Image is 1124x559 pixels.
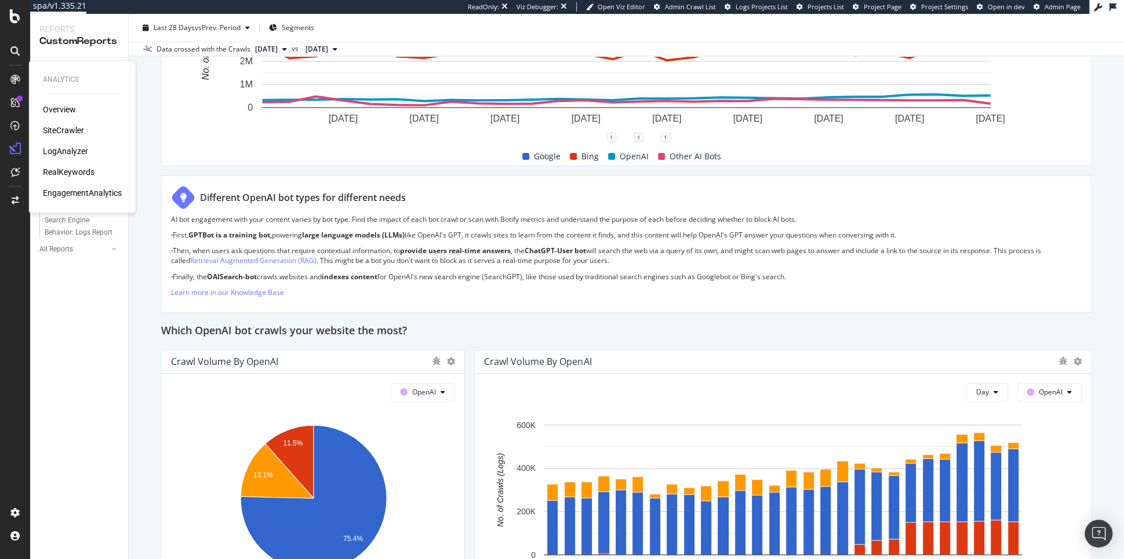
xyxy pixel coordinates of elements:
p: Finally, the crawls websites and for OpenAI's new search engine (SearchGPT), like those used by t... [171,272,1082,282]
div: Search Engine Behavior: Logs Report [45,214,113,239]
strong: GPTBot is a training bot, [188,230,272,240]
text: 0 [532,550,536,559]
span: Last 28 Days [154,23,195,32]
button: [DATE] [250,42,292,56]
span: Project Settings [921,2,968,11]
text: [DATE] [733,114,762,123]
div: Different OpenAI bot types for different needsAI bot engagement with your content varies by bot t... [161,176,1092,313]
a: LogAnalyzer [43,145,88,157]
span: OpenAI [1039,387,1063,397]
div: Crawl Volume by OpenAI [484,356,591,367]
a: Overview [43,104,76,115]
div: Which OpenAI bot crawls your website the most? [161,322,1092,341]
a: Retrieval Augmented Generation (RAG) [190,255,317,265]
span: vs Prev. Period [195,23,241,32]
div: bug [432,357,441,365]
span: 2025 Jul. 10th [305,44,328,54]
text: 600K [517,420,536,429]
div: Open Intercom Messenger [1085,520,1112,547]
a: Project Settings [910,2,968,12]
span: Day [976,387,989,397]
a: RealKeywords [43,166,94,178]
div: Data crossed with the Crawls [157,44,250,54]
strong: indexes content [322,272,377,282]
div: 1 [661,133,670,142]
button: OpenAI [1017,383,1082,401]
text: [DATE] [572,114,601,123]
a: Open in dev [977,2,1025,12]
span: Project Page [864,2,901,11]
span: Other AI Bots [670,149,721,163]
strong: · [171,272,173,282]
text: 11.5% [283,439,303,447]
a: Open Viz Editor [586,2,645,12]
text: [DATE] [652,114,681,123]
strong: ChatGPT-User bot [525,246,586,255]
text: 2M [240,56,253,66]
text: 1M [240,79,253,89]
span: 2025 Aug. 7th [255,44,278,54]
button: Last 28 DaysvsPrev. Period [138,19,254,37]
span: Open Viz Editor [598,2,645,11]
a: Admin Page [1034,2,1081,12]
span: Bing [581,149,599,163]
div: Reports [39,23,119,35]
a: EngagementAnalytics [43,187,122,199]
span: OpenAI [620,149,649,163]
span: vs [292,43,301,54]
strong: · [171,230,173,240]
text: 75.4% [343,535,363,543]
div: 1 [634,133,643,142]
p: Then, when users ask questions that require contextual information, to , the will search the web ... [171,246,1082,265]
p: First, powering like OpenAI's GPT, it crawls sites to learn from the content it finds, and this c... [171,230,1082,240]
div: All Reports [39,243,73,255]
div: Different OpenAI bot types for different needs [200,191,406,204]
a: All Reports [39,243,108,255]
text: [DATE] [329,114,358,123]
span: Google [534,149,561,163]
button: Segments [264,19,319,37]
div: Crawl Volume by OpenAI [171,356,278,367]
strong: large language models (LLMs) [302,230,405,240]
div: 1 [607,133,616,142]
span: Open in dev [988,2,1025,11]
div: Analytics [43,75,122,85]
a: Logs Projects List [725,2,788,12]
span: Segments [282,23,314,32]
strong: provide users real-time answers [400,246,511,255]
a: SiteCrawler [43,125,84,136]
text: No. of Crawls (Logs) [496,453,505,527]
a: Projects List [796,2,844,12]
span: Admin Crawl List [665,2,716,11]
button: Day [966,383,1008,401]
a: Admin Crawl List [654,2,716,12]
button: [DATE] [301,42,342,56]
text: [DATE] [490,114,519,123]
h2: Which OpenAI bot crawls your website the most? [161,322,407,341]
text: 400K [517,463,536,473]
span: Admin Page [1045,2,1081,11]
a: Project Page [853,2,901,12]
strong: OAISearch-bot [207,272,257,282]
strong: · [171,246,173,255]
div: ReadOnly: [468,2,499,12]
div: Viz Debugger: [516,2,558,12]
a: Learn more in our Knowledge Base [171,287,284,297]
div: bug [1058,357,1068,365]
text: 0 [248,103,253,112]
div: CustomReports [39,35,119,48]
span: Projects List [807,2,844,11]
text: [DATE] [814,114,843,123]
button: OpenAI [391,383,455,401]
span: Logs Projects List [736,2,788,11]
span: OpenAI [412,387,436,397]
text: 200K [517,507,536,516]
text: 13.1% [253,471,273,479]
text: [DATE] [895,114,924,123]
text: [DATE] [976,114,1005,123]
